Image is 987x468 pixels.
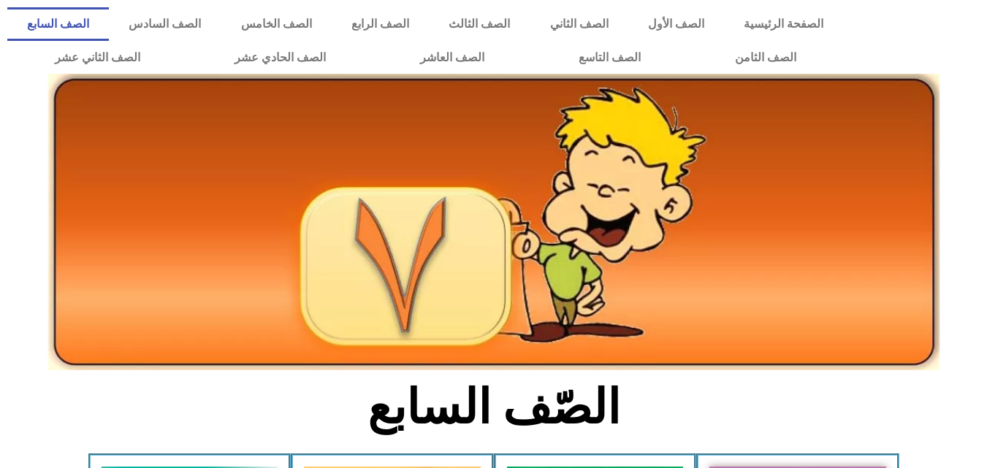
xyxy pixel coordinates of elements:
[187,41,373,74] a: الصف الحادي عشر
[530,7,628,41] a: الصف الثاني
[109,7,221,41] a: الصف السادس
[7,41,187,74] a: الصف الثاني عشر
[332,7,429,41] a: الصف الرابع
[724,7,843,41] a: الصفحة الرئيسية
[687,41,843,74] a: الصف الثامن
[628,7,724,41] a: الصف الأول
[252,379,735,436] h2: الصّف السابع
[221,7,332,41] a: الصف الخامس
[373,41,531,74] a: الصف العاشر
[531,41,687,74] a: الصف التاسع
[429,7,530,41] a: الصف الثالث
[7,7,109,41] a: الصف السابع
